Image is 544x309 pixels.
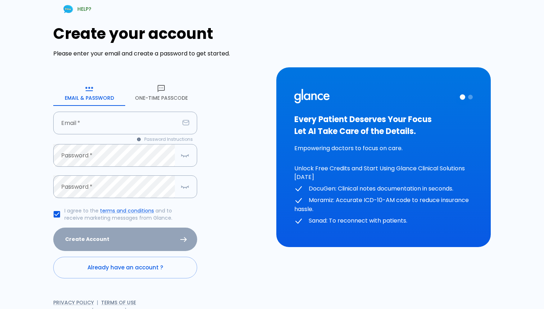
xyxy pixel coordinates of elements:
[53,112,180,134] input: your.email@example.com
[294,144,473,153] p: Empowering doctors to focus on care.
[100,207,154,214] a: terms and conditions
[294,164,473,182] p: Unlock Free Credits and Start Using Glance Clinical Solutions [DATE]
[294,216,473,225] p: Sanad: To reconnect with patients.
[62,3,74,15] img: Chat Support
[144,136,193,143] span: Password Instructions
[53,49,268,58] p: Please enter your email and create a password to get started.
[294,196,473,214] p: Moramiz: Accurate ICD-10-AM code to reduce insurance hassle.
[294,113,473,137] h3: Every Patient Deserves Your Focus Let AI Take Care of the Details.
[53,299,94,306] a: Privacy Policy
[133,134,197,144] button: Password Instructions
[125,80,197,106] button: One-Time Passcode
[97,299,98,306] span: |
[53,257,197,278] a: Already have an account ?
[294,184,473,193] p: DocuGen: Clinical notes documentation in seconds.
[101,299,136,306] a: Terms of Use
[53,25,268,42] h1: Create your account
[53,80,125,106] button: Email & Password
[64,207,191,221] p: I agree to the and to receive marketing messages from Glance.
